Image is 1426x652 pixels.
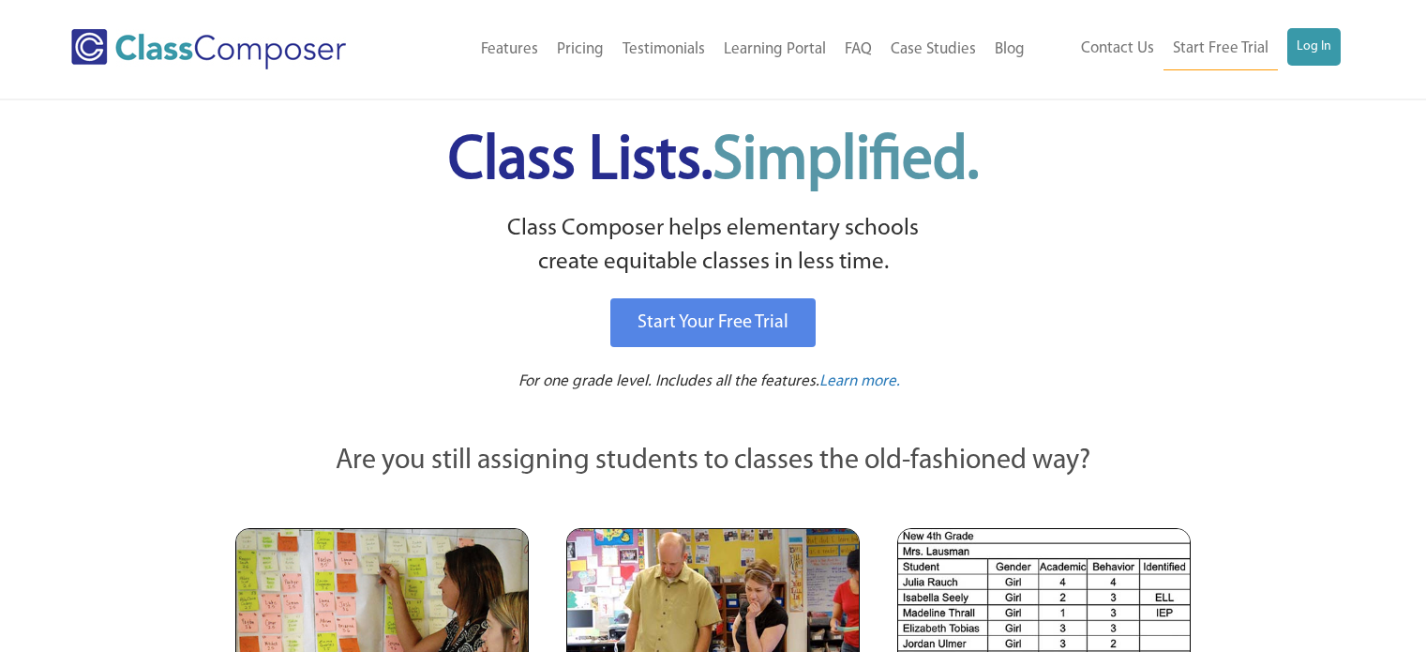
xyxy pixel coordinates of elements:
a: Features [472,29,548,70]
a: Contact Us [1072,28,1163,69]
a: Testimonials [613,29,714,70]
a: Learn more. [819,371,900,394]
a: Learning Portal [714,29,835,70]
img: Class Composer [71,29,346,69]
a: FAQ [835,29,881,70]
p: Class Composer helps elementary schools create equitable classes in less time. [233,212,1194,281]
a: Log In [1287,28,1341,66]
span: Start Your Free Trial [638,313,788,332]
p: Are you still assigning students to classes the old-fashioned way? [235,441,1192,482]
span: Simplified. [713,131,979,192]
a: Case Studies [881,29,985,70]
span: For one grade level. Includes all the features. [518,373,819,389]
a: Blog [985,29,1034,70]
span: Class Lists. [448,131,979,192]
a: Start Free Trial [1163,28,1278,70]
nav: Header Menu [1034,28,1341,70]
a: Pricing [548,29,613,70]
nav: Header Menu [406,29,1033,70]
span: Learn more. [819,373,900,389]
a: Start Your Free Trial [610,298,816,347]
